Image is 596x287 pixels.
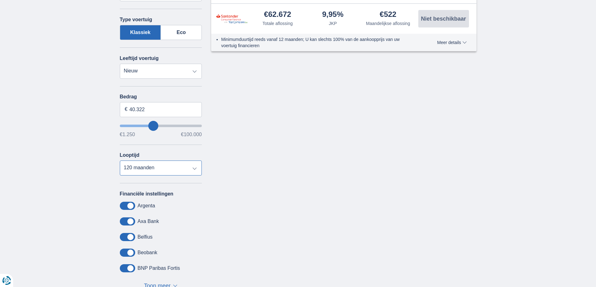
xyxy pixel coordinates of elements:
label: BNP Paribas Fortis [138,265,180,271]
div: Maandelijkse aflossing [366,20,410,27]
span: €100.000 [181,132,202,137]
span: € [125,106,128,113]
label: Belfius [138,234,153,240]
div: €522 [380,11,396,19]
label: Bedrag [120,94,202,100]
button: Meer details [432,40,471,45]
div: €62.672 [264,11,291,19]
label: Looptijd [120,152,140,158]
label: Klassiek [120,25,161,40]
span: Niet beschikbaar [421,16,466,22]
span: €1.250 [120,132,135,137]
img: product.pl.alt Santander [216,14,247,23]
button: Niet beschikbaar [418,10,469,27]
label: Beobank [138,250,157,255]
label: Eco [161,25,202,40]
span: ▼ [173,285,177,287]
label: Leeftijd voertuig [120,56,159,61]
div: 9,95% [322,11,344,19]
label: Argenta [138,203,155,209]
label: Type voertuig [120,17,152,22]
div: JKP [329,20,337,27]
li: Minimumduurtijd reeds vanaf 12 maanden; U kan slechts 100% van de aankoopprijs van uw voertuig fi... [221,36,414,49]
input: wantToBorrow [120,125,202,127]
div: Totale aflossing [262,20,293,27]
label: Financiële instellingen [120,191,174,197]
span: Meer details [437,40,466,45]
label: Axa Bank [138,219,159,224]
